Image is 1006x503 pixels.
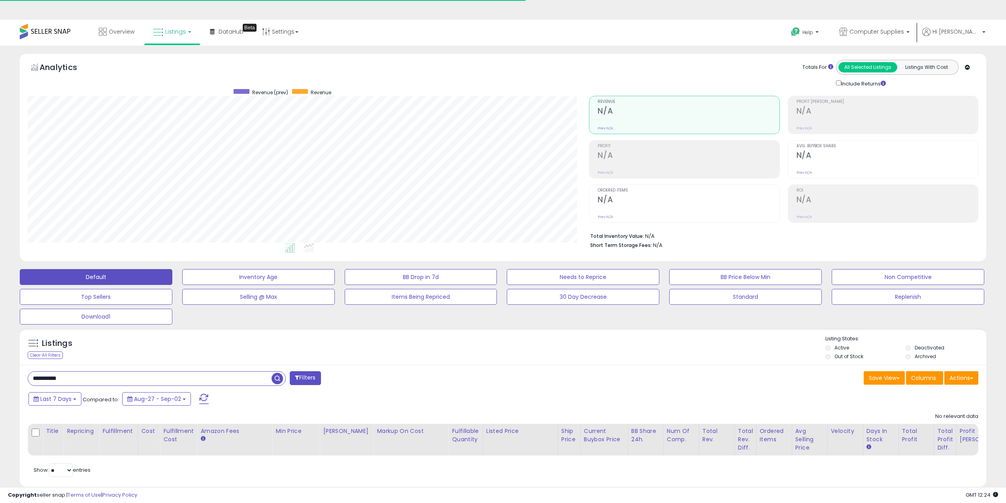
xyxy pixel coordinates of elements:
[200,435,205,442] small: Amazon Fees.
[93,20,140,44] a: Overview
[796,100,978,104] span: Profit [PERSON_NAME]
[795,427,824,452] div: Avg Selling Price
[276,427,316,435] div: Min Price
[345,269,497,285] button: BB Drop in 7d
[102,427,134,435] div: Fulfillment
[667,427,696,444] div: Num of Comp.
[849,28,904,36] span: Computer Supplies
[796,188,978,193] span: ROI
[42,338,72,349] h5: Listings
[831,427,860,435] div: Velocity
[68,491,101,499] a: Terms of Use
[561,427,577,444] div: Ship Price
[109,28,134,36] span: Overview
[374,424,449,456] th: The percentage added to the cost of goods (COGS) that forms the calculator for Min & Max prices.
[256,20,304,44] a: Settings
[219,28,243,36] span: DataHub
[802,29,813,36] span: Help
[915,344,944,351] label: Deactivated
[922,28,985,46] a: Hi [PERSON_NAME]
[252,89,288,96] span: Revenue (prev)
[590,242,652,249] b: Short Term Storage Fees:
[944,371,978,385] button: Actions
[796,151,978,161] h2: N/A
[966,491,998,499] span: 2025-09-11 12:24 GMT
[8,492,137,499] div: seller snap | |
[83,396,119,403] span: Compared to:
[796,144,978,148] span: Avg. Buybox Share
[796,195,978,206] h2: N/A
[40,395,72,403] span: Last 7 Days
[866,444,871,451] small: Days In Stock.
[204,20,249,44] a: DataHub
[598,188,779,193] span: Ordered Items
[702,427,731,444] div: Total Rev.
[669,289,822,305] button: Standard
[825,335,986,343] p: Listing States:
[182,269,335,285] button: Inventory Age
[20,289,172,305] button: Top Sellers
[122,392,191,406] button: Aug-27 - Sep-02
[20,269,172,285] button: Default
[452,427,479,444] div: Fulfillable Quantity
[669,269,822,285] button: BB Price Below Min
[182,289,335,305] button: Selling @ Max
[838,62,897,72] button: All Selected Listings
[590,231,972,240] li: N/A
[796,214,812,219] small: Prev: N/A
[142,427,157,435] div: Cost
[311,89,331,96] span: Revenue
[832,269,984,285] button: Non Competitive
[46,427,60,435] div: Title
[486,427,555,435] div: Listed Price
[584,427,625,444] div: Current Buybox Price
[243,24,257,32] div: Tooltip anchor
[938,427,953,452] div: Total Profit Diff.
[915,353,936,360] label: Archived
[28,351,63,359] div: Clear All Filters
[507,269,659,285] button: Needs to Reprice
[834,344,849,351] label: Active
[28,392,81,406] button: Last 7 Days
[102,491,137,499] a: Privacy Policy
[147,20,197,44] a: Listings
[20,309,172,325] button: Download1
[834,353,863,360] label: Out of Stock
[653,241,662,249] span: N/A
[760,427,789,444] div: Ordered Items
[598,195,779,206] h2: N/A
[345,289,497,305] button: Items Being Repriced
[906,371,943,385] button: Columns
[902,427,931,444] div: Total Profit
[911,374,936,382] span: Columns
[833,20,915,46] a: Computer Supplies
[796,106,978,117] h2: N/A
[377,427,445,435] div: Markup on Cost
[785,21,827,46] a: Help
[897,62,956,72] button: Listings With Cost
[864,371,905,385] button: Save View
[598,126,613,131] small: Prev: N/A
[796,170,812,175] small: Prev: N/A
[290,371,321,385] button: Filters
[323,427,370,435] div: [PERSON_NAME]
[40,62,92,75] h5: Analytics
[507,289,659,305] button: 30 Day Decrease
[738,427,753,452] div: Total Rev. Diff.
[631,427,660,444] div: BB Share 24h.
[802,64,833,71] div: Totals For
[832,289,984,305] button: Replenish
[8,491,37,499] strong: Copyright
[598,144,779,148] span: Profit
[830,79,895,88] div: Include Returns
[598,100,779,104] span: Revenue
[598,214,613,219] small: Prev: N/A
[866,427,895,444] div: Days In Stock
[67,427,96,435] div: Repricing
[200,427,269,435] div: Amazon Fees
[598,170,613,175] small: Prev: N/A
[598,151,779,161] h2: N/A
[932,28,980,36] span: Hi [PERSON_NAME]
[598,106,779,117] h2: N/A
[134,395,181,403] span: Aug-27 - Sep-02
